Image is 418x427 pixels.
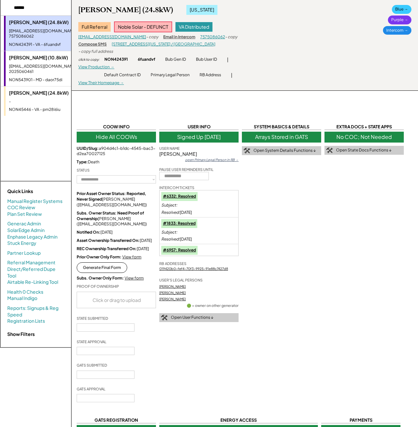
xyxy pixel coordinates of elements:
div: USER'S LEGAL PERSONS [159,278,203,282]
div: NON45446 - VA - pm28i6iu [9,107,90,113]
div: Death [77,159,156,165]
div: COOW INFO [77,124,156,130]
a: Registration Lists [7,318,45,324]
div: PROOF OF OWNERSHIP [77,284,119,289]
div: Click or drag to upload [77,292,156,308]
div: Blue → [392,5,411,14]
div: GATS SUBMITTED [77,363,107,368]
div: STATUS [77,168,90,173]
a: Airtable Re-Linking Tool [7,279,58,285]
div: NON424391 - VA - 6fuandvf [9,42,89,48]
a: #1833: Resolved [163,221,196,226]
a: #6332: Resolved [163,194,196,199]
div: [PERSON_NAME] ([EMAIL_ADDRESS][DOMAIN_NAME]) [77,191,156,208]
a: 7575086062 [200,34,225,39]
div: | [231,72,232,79]
div: Email in Intercom [163,34,195,40]
a: Partner Lookup [7,250,41,256]
a: Referral Management [7,259,56,266]
div: ENERGY ACCESS [159,417,318,423]
a: Manual Indigo [7,295,37,302]
div: Purple → [388,16,411,24]
a: Plan Set Review [7,211,42,217]
div: GATS REGISTRATION [77,417,156,423]
div: Open User Functions ↓ [171,315,213,320]
div: USER INFO [159,124,239,130]
a: Generac Admin [7,220,41,227]
div: GATS APPROVAL [77,386,105,391]
img: tool-icon.png [244,148,250,154]
a: View form [125,276,144,280]
a: [PERSON_NAME] [159,297,186,301]
div: Intercom → [383,26,411,35]
div: Full Referral [78,22,111,32]
div: No COC; Not Needed [324,132,404,142]
div: Quick Links [7,188,73,195]
a: View form [122,254,141,259]
a: #6957: Resolved [163,247,196,252]
strong: Subs. Owner Only Form: [77,276,124,280]
div: Signed Up [DATE] [159,132,239,142]
div: SYSTEM BASICS & DETAILS [242,124,321,130]
div: Hide All COOWs [77,132,156,142]
strong: Prior Asset Owner Status: Reported, Never Signed [77,191,147,202]
em: Subject: [161,230,177,235]
img: tool-icon.png [161,315,168,321]
strong: Asset Ownership Transferred On: [77,238,140,243]
div: Arrays Stored in GATS [242,132,321,142]
div: [DATE] [77,238,156,244]
em: Subject: [161,203,177,208]
div: RB ADDRESSES [159,261,186,266]
div: [PERSON_NAME] [159,151,239,157]
div: - [9,99,90,105]
div: [DATE] [77,246,156,252]
div: USER NAME [159,146,180,151]
button: Generate Final Form [77,262,127,273]
div: open Primary Legal Person in RB → [185,157,239,162]
div: Compose SMS [78,42,107,47]
a: [STREET_ADDRESS][US_STATE] / [GEOGRAPHIC_DATA] [112,42,215,47]
div: STATE SUBMITTED [77,316,108,321]
div: [DATE] [161,237,192,242]
div: [EMAIL_ADDRESS][DOMAIN_NAME] - 2025060461 [9,64,90,75]
div: [DATE] [161,210,192,215]
div: - copy [225,34,237,40]
div: [EMAIL_ADDRESS][DOMAIN_NAME] - 7575086062 [9,28,89,40]
div: [US_STATE] [186,5,217,15]
a: [EMAIL_ADDRESS][DOMAIN_NAME] [78,34,146,39]
a: Reports: Signups & Reg Speed [7,305,64,318]
a: SolarEdge Admin [7,227,45,234]
strong: Show Filters [7,331,35,337]
a: 019420b0-fef4-70f3-9925-91e88c7427d8 [159,267,228,271]
div: click to copy: [78,57,99,62]
div: NON543901 - MD - daor75di [9,77,90,83]
div: 6fuandvf [138,57,155,62]
div: Bub User ID [196,57,217,62]
div: NON424391 [104,57,128,62]
div: View Their Homepage → [78,80,124,86]
div: View Production → [78,64,114,70]
a: Manual Register Systems [7,198,62,205]
div: VA Distributed [175,22,212,32]
strong: Type: [77,159,88,164]
div: RB Address [200,72,221,78]
div: a904d4c1-b1dc-4545-bac3-d2ea70027125 [77,146,156,157]
div: [PERSON_NAME] (10.8kW) [9,54,90,61]
strong: REC Ownership Transferred On: [77,246,137,251]
div: EXTRA DOCS + STATE APPS [324,124,404,130]
a: Direct/Referred Dupe Tool [7,266,64,279]
div: | [227,56,228,63]
a: Enphase Legacy Admin [7,234,57,240]
div: 🟢 = owner on other generator [187,303,239,308]
em: Resolved: [161,237,180,242]
div: PAYMENTS [321,417,400,423]
div: Default Contract ID [104,72,141,78]
div: STATE APPROVAL [77,339,106,344]
div: Open State Docs Functions ↓ [336,148,392,153]
strong: Notified On: [77,230,100,235]
div: Primary Legal Person [151,72,190,78]
strong: Prior Owner Only Form: [77,254,122,259]
div: Noble Solar - DEFUNCT [114,21,172,33]
a: Health 0 Checks [7,289,43,295]
div: [PERSON_NAME] ([EMAIL_ADDRESS][DOMAIN_NAME]) [77,211,156,227]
